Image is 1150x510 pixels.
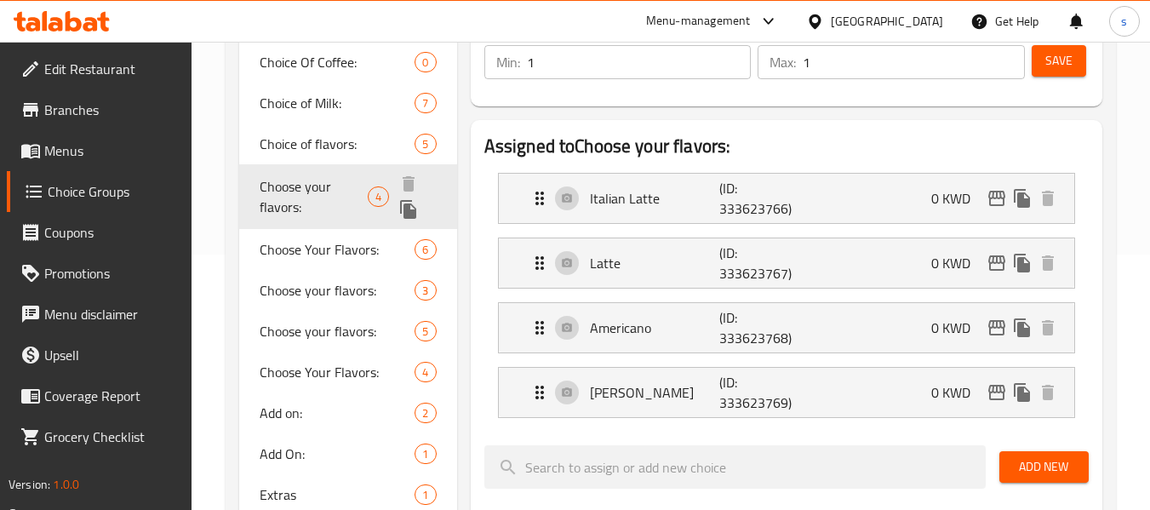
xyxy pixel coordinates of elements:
[44,59,179,79] span: Edit Restaurant
[1035,315,1061,341] button: delete
[484,166,1089,231] li: Expand
[590,188,720,209] p: Italian Latte
[7,416,192,457] a: Grocery Checklist
[415,93,436,113] div: Choices
[239,270,456,311] div: Choose your flavors:3
[48,181,179,202] span: Choice Groups
[719,307,806,348] p: (ID: 333623768)
[7,171,192,212] a: Choice Groups
[415,54,435,71] span: 0
[7,335,192,375] a: Upsell
[396,171,421,197] button: delete
[44,100,179,120] span: Branches
[415,364,435,381] span: 4
[719,372,806,413] p: (ID: 333623769)
[44,386,179,406] span: Coverage Report
[415,283,435,299] span: 3
[415,444,436,464] div: Choices
[1045,50,1073,72] span: Save
[499,174,1074,223] div: Expand
[44,345,179,365] span: Upsell
[415,95,435,112] span: 7
[590,382,720,403] p: [PERSON_NAME]
[1032,45,1086,77] button: Save
[1121,12,1127,31] span: s
[260,444,415,464] span: Add On:
[1010,186,1035,211] button: duplicate
[984,380,1010,405] button: edit
[415,403,436,423] div: Choices
[590,253,720,273] p: Latte
[484,445,986,489] input: search
[44,304,179,324] span: Menu disclaimer
[260,134,415,154] span: Choice of flavors:
[239,433,456,474] div: Add On:1
[415,446,435,462] span: 1
[7,212,192,253] a: Coupons
[984,250,1010,276] button: edit
[239,352,456,393] div: Choose Your Flavors:4
[484,231,1089,295] li: Expand
[260,52,415,72] span: Choice Of Coffee:
[646,11,751,32] div: Menu-management
[770,52,796,72] p: Max:
[396,197,421,222] button: duplicate
[1035,250,1061,276] button: delete
[415,405,435,421] span: 2
[239,311,456,352] div: Choose your flavors:5
[1013,456,1075,478] span: Add New
[260,321,415,341] span: Choose your flavors:
[44,263,179,284] span: Promotions
[415,324,435,340] span: 5
[499,238,1074,288] div: Expand
[53,473,79,496] span: 1.0.0
[369,189,388,205] span: 4
[239,42,456,83] div: Choice Of Coffee:0
[260,280,415,301] span: Choose your flavors:
[999,451,1089,483] button: Add New
[931,382,984,403] p: 0 KWD
[415,487,435,503] span: 1
[719,178,806,219] p: (ID: 333623766)
[7,294,192,335] a: Menu disclaimer
[984,186,1010,211] button: edit
[415,134,436,154] div: Choices
[44,140,179,161] span: Menus
[831,12,943,31] div: [GEOGRAPHIC_DATA]
[1035,380,1061,405] button: delete
[931,318,984,338] p: 0 KWD
[239,164,456,229] div: Choose your flavors:4deleteduplicate
[719,243,806,284] p: (ID: 333623767)
[931,253,984,273] p: 0 KWD
[260,484,415,505] span: Extras
[260,362,415,382] span: Choose Your Flavors:
[7,130,192,171] a: Menus
[484,295,1089,360] li: Expand
[496,52,520,72] p: Min:
[484,134,1089,159] h2: Assigned to Choose your flavors:
[1010,250,1035,276] button: duplicate
[7,89,192,130] a: Branches
[260,239,415,260] span: Choose Your Flavors:
[7,49,192,89] a: Edit Restaurant
[9,473,50,496] span: Version:
[415,136,435,152] span: 5
[931,188,984,209] p: 0 KWD
[239,123,456,164] div: Choice of flavors:5
[44,427,179,447] span: Grocery Checklist
[590,318,720,338] p: Americano
[984,315,1010,341] button: edit
[239,83,456,123] div: Choice of Milk:7
[260,93,415,113] span: Choice of Milk:
[239,393,456,433] div: Add on:2
[260,403,415,423] span: Add on:
[499,368,1074,417] div: Expand
[1010,380,1035,405] button: duplicate
[484,360,1089,425] li: Expand
[260,176,368,217] span: Choose your flavors:
[44,222,179,243] span: Coupons
[1035,186,1061,211] button: delete
[7,253,192,294] a: Promotions
[239,229,456,270] div: Choose Your Flavors:6
[1010,315,1035,341] button: duplicate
